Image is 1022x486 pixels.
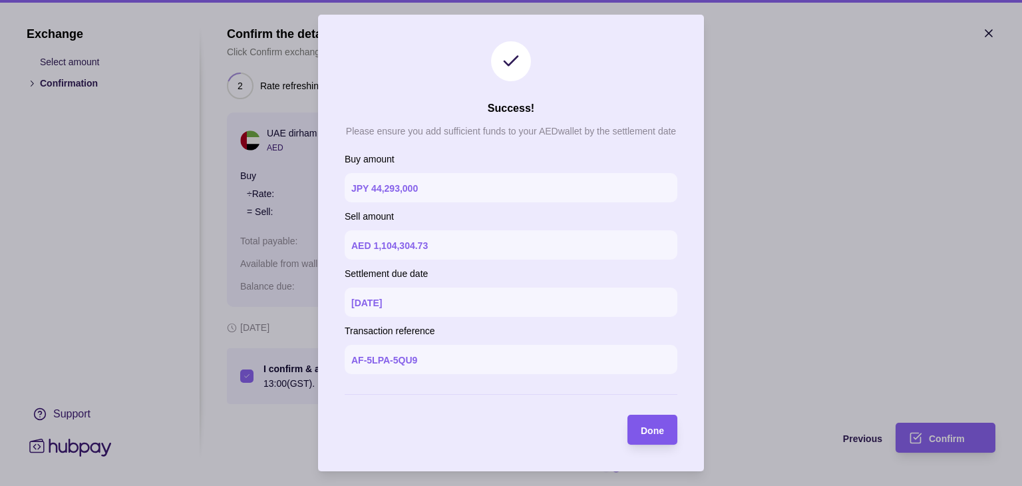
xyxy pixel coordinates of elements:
[345,324,677,338] p: Transaction reference
[488,101,534,116] h2: Success!
[345,152,677,166] p: Buy amount
[345,266,677,281] p: Settlement due date
[641,425,664,436] span: Done
[345,209,677,224] p: Sell amount
[351,183,418,194] p: JPY 44,293,000
[346,126,676,136] p: Please ensure you add sufficient funds to your AED wallet by the settlement date
[351,298,382,308] p: [DATE]
[351,355,417,365] p: AF-5LPA-5QU9
[351,240,428,251] p: AED 1,104,304.73
[627,415,677,445] button: Done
